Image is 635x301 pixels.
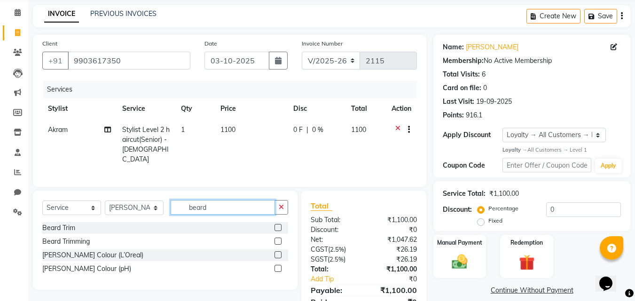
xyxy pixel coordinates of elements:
th: Disc [288,98,345,119]
div: Total Visits: [443,69,480,79]
input: Search or Scan [171,200,275,215]
div: Membership: [443,56,484,66]
button: Apply [595,159,622,173]
th: Stylist [42,98,117,119]
div: All Customers → Level 1 [502,146,621,154]
div: Points: [443,110,464,120]
img: _gift.svg [514,253,540,272]
span: 2.5% [330,246,344,253]
div: ₹1,100.00 [489,189,519,199]
img: _cash.svg [447,253,472,270]
span: Akram [48,125,68,134]
span: 0 % [312,125,323,135]
button: Create New [526,9,580,23]
label: Client [42,39,57,48]
span: SGST [311,255,328,263]
strong: Loyalty → [502,147,527,153]
a: Add Tip [304,274,374,284]
span: 1 [181,125,185,134]
div: ₹26.19 [364,255,424,264]
label: Manual Payment [437,239,482,247]
div: ₹1,047.62 [364,235,424,245]
div: Discount: [443,205,472,215]
input: Enter Offer / Coupon Code [502,158,591,172]
span: 1100 [351,125,366,134]
div: [PERSON_NAME] Colour (pH) [42,264,131,274]
th: Qty [175,98,215,119]
a: Continue Without Payment [435,286,628,295]
div: [PERSON_NAME] Colour (L’Oreal) [42,250,143,260]
label: Fixed [488,216,502,225]
th: Service [117,98,176,119]
label: Redemption [510,239,543,247]
span: CGST [311,245,328,254]
div: 6 [482,69,486,79]
a: PREVIOUS INVOICES [90,9,157,18]
button: Save [584,9,617,23]
div: Sub Total: [304,215,364,225]
div: 0 [483,83,487,93]
label: Percentage [488,204,518,213]
button: +91 [42,52,69,69]
div: Total: [304,264,364,274]
label: Date [204,39,217,48]
div: ₹26.19 [364,245,424,255]
iframe: chat widget [596,263,626,292]
div: Services [43,81,424,98]
a: [PERSON_NAME] [466,42,518,52]
div: Apply Discount [443,130,502,140]
span: 0 F [293,125,303,135]
div: Last Visit: [443,97,474,107]
div: ₹0 [374,274,424,284]
div: 916.1 [466,110,482,120]
span: 2.5% [329,255,344,263]
div: Card on file: [443,83,481,93]
div: Payable: [304,285,364,296]
div: Discount: [304,225,364,235]
div: ₹1,100.00 [364,285,424,296]
div: Beard Trimming [42,237,90,247]
th: Total [345,98,386,119]
div: ₹1,100.00 [364,264,424,274]
a: INVOICE [44,6,79,23]
div: Net: [304,235,364,245]
span: | [306,125,308,135]
th: Action [386,98,417,119]
div: No Active Membership [443,56,621,66]
div: ( ) [304,245,364,255]
div: ₹1,100.00 [364,215,424,225]
div: Coupon Code [443,161,502,170]
div: ( ) [304,255,364,264]
span: 1100 [220,125,235,134]
label: Invoice Number [302,39,343,48]
div: Name: [443,42,464,52]
span: Total [311,201,332,211]
span: Stylist Level 2 haircut(Senior) - [DEMOGRAPHIC_DATA] [122,125,170,163]
div: Beard Trim [42,223,75,233]
input: Search by Name/Mobile/Email/Code [68,52,190,69]
th: Price [215,98,288,119]
div: ₹0 [364,225,424,235]
div: 19-09-2025 [476,97,512,107]
div: Service Total: [443,189,486,199]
